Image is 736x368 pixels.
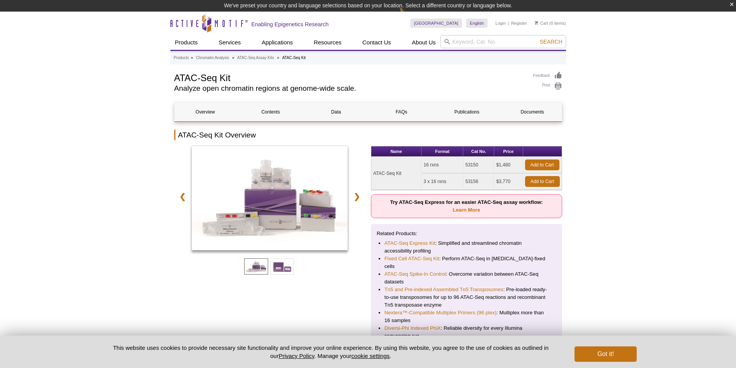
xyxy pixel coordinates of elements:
li: (0 items) [535,19,566,28]
li: : Pre-loaded ready-to-use transposomes for up to 96 ATAC-Seq reactions and recombinant Tn5 transp... [384,286,549,309]
a: ATAC-Seq Assay Kits [237,54,274,61]
a: Add to Cart [525,176,560,187]
strong: Try ATAC-Seq Express for an easier ATAC-Seq assay workflow: [390,199,543,213]
a: Resources [309,35,346,50]
a: Publications [436,103,498,121]
a: Documents [501,103,563,121]
a: ❮ [174,188,191,205]
button: cookie settings [351,353,389,359]
a: About Us [407,35,440,50]
a: Contents [240,103,301,121]
td: 3 x 16 rxns [422,173,463,190]
a: ATAC-Seq Express Kit [384,239,435,247]
h2: ATAC-Seq Kit Overview [174,130,562,140]
li: » [277,56,279,60]
td: ATAC-Seq Kit [371,157,422,190]
li: » [232,56,235,60]
a: Feedback [533,71,562,80]
a: FAQs [371,103,432,121]
li: : Perform ATAC-Seq in [MEDICAL_DATA]-fixed cells [384,255,549,270]
a: Applications [257,35,297,50]
td: $3,770 [494,173,523,190]
a: ❯ [348,188,365,205]
td: 53156 [463,173,494,190]
a: Contact Us [358,35,396,50]
td: 53150 [463,157,494,173]
th: Price [494,146,523,157]
a: English [466,19,488,28]
img: Change Here [399,6,420,24]
td: $1,480 [494,157,523,173]
img: Your Cart [535,21,538,25]
p: This website uses cookies to provide necessary site functionality and improve your online experie... [100,344,562,360]
li: ATAC-Seq Kit [282,56,306,60]
img: ATAC-Seq Kit [192,146,348,250]
h2: Enabling Epigenetics Research [252,21,329,28]
th: Cat No. [463,146,494,157]
a: ATAC-Seq Kit [192,146,348,253]
a: Add to Cart [525,159,559,170]
a: Products [174,54,189,61]
li: : Simplified and streamlined chromatin accessibility profiling [384,239,549,255]
a: Privacy Policy [279,353,314,359]
input: Keyword, Cat. No. [440,35,566,48]
a: Fixed Cell ATAC-Seq Kit [384,255,439,263]
a: Diversi-Phi Indexed PhiX [384,324,441,332]
h1: ATAC-Seq Kit [174,71,525,83]
p: Related Products: [377,230,556,237]
span: Search [540,39,562,45]
button: Got it! [575,346,636,362]
li: : Reliable diversity for every Illumina sequencing run [384,324,549,340]
a: Chromatin Analysis [196,54,229,61]
li: : Multiplex more than 16 samples [384,309,549,324]
button: Search [537,38,564,45]
a: Login [495,20,506,26]
td: 16 rxns [422,157,463,173]
a: Register [511,20,527,26]
th: Name [371,146,422,157]
a: Print [533,82,562,90]
a: Cart [535,20,548,26]
a: [GEOGRAPHIC_DATA] [410,19,462,28]
a: Data [305,103,367,121]
th: Format [422,146,463,157]
a: ATAC-Seq Spike-In Control [384,270,446,278]
h2: Analyze open chromatin regions at genome-wide scale. [174,85,525,92]
a: Learn More [453,207,480,213]
li: » [191,56,193,60]
a: Products [170,35,202,50]
li: : Overcome variation between ATAC-Seq datasets [384,270,549,286]
li: | [508,19,509,28]
a: Services [214,35,246,50]
a: Tn5 and Pre-indexed Assembled Tn5 Transposomes [384,286,503,293]
a: Overview [175,103,236,121]
a: Nextera™-Compatible Multiplex Primers (96 plex) [384,309,496,317]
